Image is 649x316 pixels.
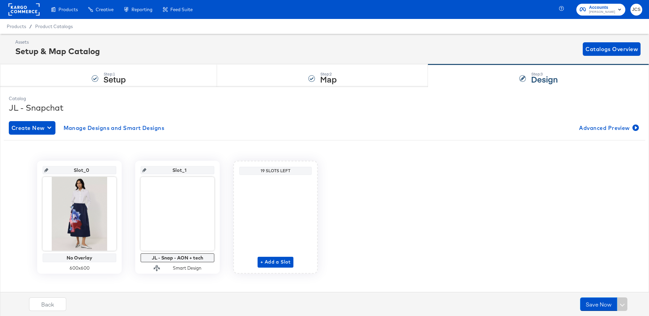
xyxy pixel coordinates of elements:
span: + Add a Slot [260,258,291,266]
span: / [26,24,35,29]
span: [PERSON_NAME] [589,9,615,15]
strong: Map [320,73,337,85]
button: Save Now [580,297,617,311]
span: Reporting [131,7,152,12]
div: Setup & Map Catalog [15,45,100,57]
button: Create New [9,121,55,135]
button: Manage Designs and Smart Designs [61,121,167,135]
div: 600 x 600 [43,265,116,271]
div: Assets [15,39,100,45]
span: Advanced Preview [579,123,638,133]
span: Accounts [589,4,615,11]
div: JL - Snap - AON + tech [142,255,213,261]
button: Back [29,297,66,311]
span: Catalogs Overview [585,44,638,54]
button: Accounts[PERSON_NAME] [576,4,625,16]
div: Step: 1 [103,72,126,76]
strong: Setup [103,73,126,85]
strong: Design [531,73,558,85]
button: JCS [630,4,642,16]
div: Catalog [9,95,640,102]
div: Smart Design [173,265,201,271]
button: + Add a Slot [258,257,293,268]
span: Create New [11,123,53,133]
div: No Overlay [44,255,115,261]
span: JCS [633,6,640,14]
button: Catalogs Overview [583,42,641,56]
span: Products [58,7,78,12]
div: Step: 3 [531,72,558,76]
span: Creative [96,7,114,12]
div: 19 Slots Left [241,168,310,174]
span: Feed Suite [170,7,193,12]
a: Product Catalogs [35,24,73,29]
div: JL - Snapchat [9,102,640,113]
span: Products [7,24,26,29]
button: Advanced Preview [576,121,640,135]
span: Manage Designs and Smart Designs [64,123,165,133]
div: Step: 2 [320,72,337,76]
